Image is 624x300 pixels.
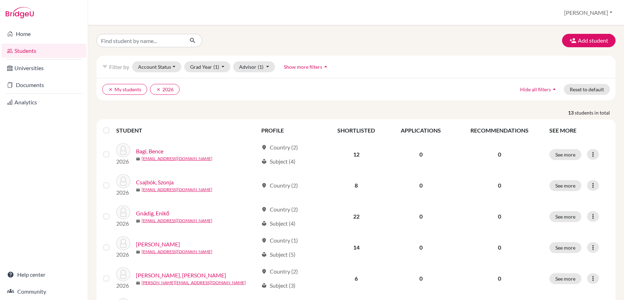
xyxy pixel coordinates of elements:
[454,122,545,139] th: RECOMMENDATIONS
[116,157,130,166] p: 2026
[520,86,551,92] span: Hide all filters
[261,269,267,274] span: location_on
[1,95,86,109] a: Analytics
[261,159,267,164] span: local_library
[458,150,541,159] p: 0
[136,157,140,161] span: mail
[102,64,108,69] i: filter_list
[116,219,130,228] p: 2026
[514,84,564,95] button: Hide all filtersarrow_drop_up
[458,243,541,252] p: 0
[116,143,130,157] img: Bagi, Bence
[132,61,181,72] button: Account Status
[116,188,130,197] p: 2026
[458,274,541,283] p: 0
[116,267,130,281] img: Marián, Hanna
[261,157,295,166] div: Subject (4)
[261,252,267,257] span: local_library
[549,180,581,191] button: See more
[109,63,129,70] span: Filter by
[213,64,219,70] span: (1)
[156,87,161,92] i: clear
[142,249,212,255] a: [EMAIL_ADDRESS][DOMAIN_NAME]
[116,174,130,188] img: Csajbók, Szonja
[458,212,541,221] p: 0
[549,242,581,253] button: See more
[325,201,388,232] td: 22
[562,34,616,47] button: Add student
[325,139,388,170] td: 12
[278,61,335,72] button: Show more filtersarrow_drop_up
[325,170,388,201] td: 8
[261,181,298,190] div: Country (2)
[388,122,454,139] th: APPLICATIONS
[261,238,267,243] span: location_on
[136,240,180,249] a: [PERSON_NAME]
[136,250,140,254] span: mail
[564,84,610,95] button: Reset to default
[261,236,298,245] div: Country (1)
[102,84,147,95] button: clearMy students
[96,34,184,47] input: Find student by name...
[545,122,613,139] th: SEE MORE
[116,205,130,219] img: Gnädig, Enikő
[261,205,298,214] div: Country (2)
[142,186,212,193] a: [EMAIL_ADDRESS][DOMAIN_NAME]
[261,221,267,226] span: local_library
[1,61,86,75] a: Universities
[116,122,257,139] th: STUDENT
[551,86,558,93] i: arrow_drop_up
[322,63,329,70] i: arrow_drop_up
[261,250,295,259] div: Subject (5)
[6,7,34,18] img: Bridge-U
[388,232,454,263] td: 0
[388,139,454,170] td: 0
[108,87,113,92] i: clear
[261,267,298,276] div: Country (2)
[142,280,246,286] a: [PERSON_NAME][EMAIL_ADDRESS][DOMAIN_NAME]
[116,250,130,259] p: 2026
[549,273,581,284] button: See more
[136,281,140,285] span: mail
[261,143,298,152] div: Country (2)
[184,61,231,72] button: Grad Year(1)
[1,268,86,282] a: Help center
[142,155,212,162] a: [EMAIL_ADDRESS][DOMAIN_NAME]
[258,64,263,70] span: (1)
[549,211,581,222] button: See more
[458,181,541,190] p: 0
[261,281,295,290] div: Subject (3)
[136,209,169,218] a: Gnädig, Enikő
[257,122,325,139] th: PROFILE
[233,61,275,72] button: Advisor(1)
[568,109,575,116] strong: 13
[136,188,140,192] span: mail
[325,122,388,139] th: SHORTLISTED
[388,263,454,294] td: 0
[561,6,616,19] button: [PERSON_NAME]
[388,201,454,232] td: 0
[116,236,130,250] img: Háry, Laura
[136,178,174,186] a: Csajbók, Szonja
[136,271,226,280] a: [PERSON_NAME], [PERSON_NAME]
[1,27,86,41] a: Home
[549,149,581,160] button: See more
[284,64,322,70] span: Show more filters
[116,281,130,290] p: 2026
[1,44,86,58] a: Students
[325,263,388,294] td: 6
[388,170,454,201] td: 0
[136,147,163,155] a: Bagi, Bence
[261,207,267,212] span: location_on
[261,145,267,150] span: location_on
[325,232,388,263] td: 14
[575,109,616,116] span: students in total
[142,218,212,224] a: [EMAIL_ADDRESS][DOMAIN_NAME]
[261,219,295,228] div: Subject (4)
[261,183,267,188] span: location_on
[136,219,140,223] span: mail
[261,283,267,288] span: local_library
[1,284,86,299] a: Community
[1,78,86,92] a: Documents
[150,84,180,95] button: clear2026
